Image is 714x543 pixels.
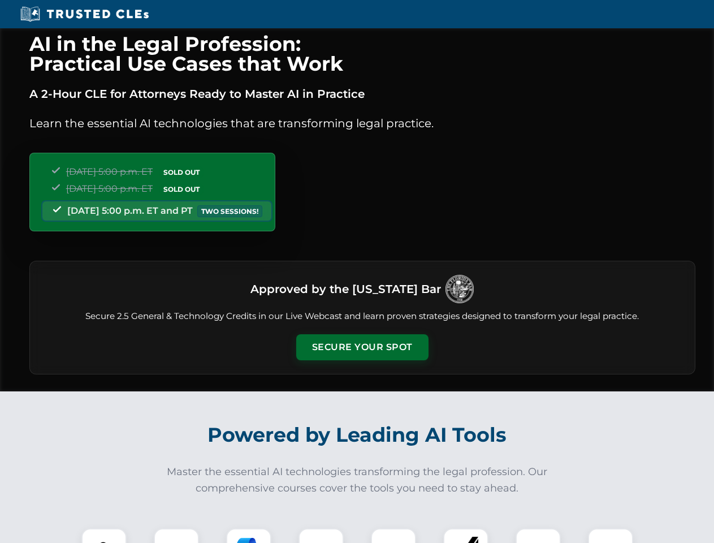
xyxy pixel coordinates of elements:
span: SOLD OUT [159,166,204,178]
span: SOLD OUT [159,183,204,195]
img: Logo [445,275,474,303]
h3: Approved by the [US_STATE] Bar [250,279,441,299]
p: Learn the essential AI technologies that are transforming legal practice. [29,114,695,132]
p: Secure 2.5 General & Technology Credits in our Live Webcast and learn proven strategies designed ... [44,310,681,323]
h2: Powered by Leading AI Tools [44,415,670,455]
span: [DATE] 5:00 p.m. ET [66,183,153,194]
img: Trusted CLEs [17,6,152,23]
span: [DATE] 5:00 p.m. ET [66,166,153,177]
p: Master the essential AI technologies transforming the legal profession. Our comprehensive courses... [159,464,555,497]
button: Secure Your Spot [296,334,429,360]
p: A 2-Hour CLE for Attorneys Ready to Master AI in Practice [29,85,695,103]
h1: AI in the Legal Profession: Practical Use Cases that Work [29,34,695,74]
